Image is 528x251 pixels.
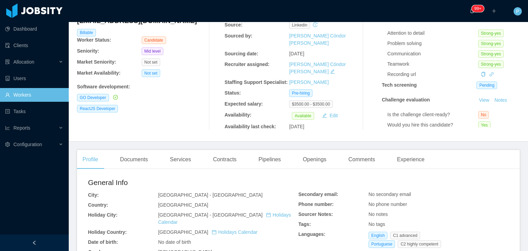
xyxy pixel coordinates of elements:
[289,51,304,56] span: [DATE]
[368,240,395,248] span: Portuguese
[142,47,163,55] span: Mid level
[142,69,160,77] span: Not set
[158,202,208,208] span: [GEOGRAPHIC_DATA]
[5,72,63,85] a: icon: robotUsers
[88,192,99,198] b: City:
[88,239,118,245] b: Date of birth:
[387,50,478,57] div: Communication
[88,177,298,188] h2: General Info
[387,111,478,118] div: Is the challenge client-ready?
[142,36,166,44] span: Candidate
[77,59,116,65] b: Market Seniority:
[476,97,492,103] a: View
[112,95,118,100] a: icon: check-circle
[478,121,491,129] span: Yes
[298,211,333,217] b: Sourcer Notes:
[382,97,430,102] strong: Challenge evaluation
[224,62,269,67] b: Recruiter assigned:
[253,150,286,169] div: Pipelines
[492,9,496,13] i: icon: plus
[5,39,63,52] a: icon: auditClients
[77,94,109,101] span: GO Developer
[289,100,333,108] span: $3500.00 - $3500.00
[266,212,271,217] i: icon: calendar
[289,21,310,29] span: linkedin
[492,96,510,105] button: Notes
[390,232,420,239] span: C1 advanced
[13,59,34,65] span: Allocation
[368,221,509,228] div: No tags
[481,72,486,77] i: icon: copy
[387,40,478,47] div: Problem solving
[481,71,486,78] div: Copy
[77,48,99,54] b: Seniority:
[142,58,160,66] span: Not set
[224,124,276,129] b: Availability last check:
[289,62,346,74] a: [PERSON_NAME] Cóndor [PERSON_NAME]
[77,84,130,89] b: Software development :
[289,89,312,97] span: Pre-hiring
[212,230,217,234] i: icon: calendar
[224,79,288,85] b: Staffing Support Specialist:
[516,7,519,15] span: P
[77,70,121,76] b: Market Availability:
[298,201,334,207] b: Phone number:
[489,72,494,77] i: icon: link
[113,95,118,100] i: icon: check-circle
[470,9,474,13] i: icon: bell
[208,150,242,169] div: Contracts
[319,111,341,120] button: icon: editEdit
[77,105,118,112] span: ReactJS Developer
[289,79,329,85] a: [PERSON_NAME]
[392,150,430,169] div: Experience
[77,29,96,36] span: Billable
[330,69,335,74] i: icon: edit
[368,232,387,239] span: English
[13,142,42,147] span: Configuration
[289,33,346,46] a: [PERSON_NAME] Cóndor [PERSON_NAME]
[224,33,252,39] b: Sourced by:
[478,61,504,68] span: Strong-yes
[368,192,411,197] span: No secondary email
[114,150,153,169] div: Documents
[289,124,304,129] span: [DATE]
[476,81,497,89] span: Pending
[387,30,478,37] div: Attention to detail
[387,121,478,129] div: Would you hire this candidate?
[158,229,257,235] span: [GEOGRAPHIC_DATA]
[5,105,63,118] a: icon: profileTasks
[224,22,242,28] b: Source:
[298,231,326,237] b: Languages:
[343,150,381,169] div: Comments
[212,229,257,235] a: icon: calendarHolidays Calendar
[88,202,108,208] b: Country:
[368,211,388,217] span: No notes
[382,82,417,88] strong: Tech screening
[158,192,263,198] span: [GEOGRAPHIC_DATA] - [GEOGRAPHIC_DATA]
[478,40,504,47] span: Strong-yes
[88,212,118,218] b: Holiday City:
[297,150,332,169] div: Openings
[5,22,63,36] a: icon: pie-chartDashboard
[13,125,30,131] span: Reports
[224,101,263,107] b: Expected salary:
[298,192,338,197] b: Secondary email:
[478,50,504,58] span: Strong-yes
[5,125,10,130] i: icon: line-chart
[489,72,494,77] a: icon: link
[224,112,251,118] b: Availability:
[5,59,10,64] i: icon: solution
[5,88,63,102] a: icon: userWorkers
[77,37,111,43] b: Worker Status:
[398,240,441,248] span: C2 highly competent
[88,229,127,235] b: Holiday Country:
[368,201,407,207] span: No phone number
[5,142,10,147] i: icon: setting
[387,71,478,78] div: Recording url
[478,30,504,37] span: Strong-yes
[158,239,191,245] span: No date of birth
[387,61,478,68] div: Teamwork
[472,5,484,12] sup: 1722
[158,212,291,225] span: [GEOGRAPHIC_DATA] - [GEOGRAPHIC_DATA]
[77,150,103,169] div: Profile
